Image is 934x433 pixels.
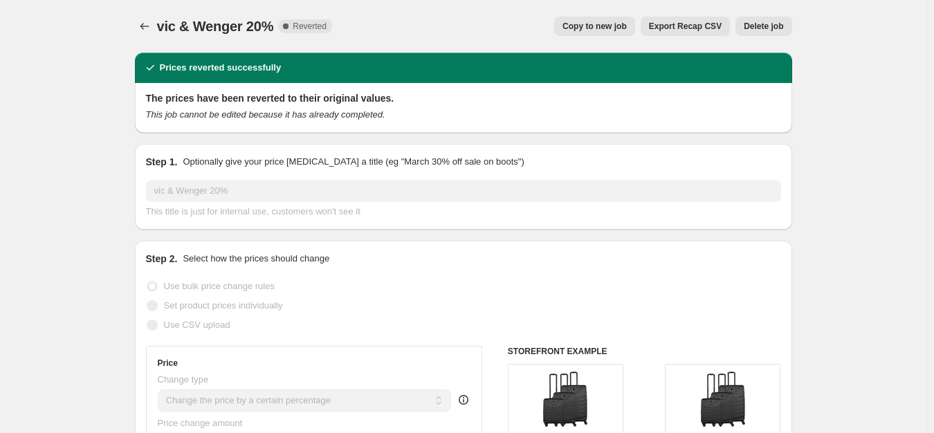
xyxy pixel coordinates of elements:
[735,17,791,36] button: Delete job
[146,91,781,105] h2: The prices have been reverted to their original values.
[183,252,329,266] p: Select how the prices should change
[146,206,360,217] span: This title is just for internal use, customers won't see it
[293,21,327,32] span: Reverted
[146,109,385,120] i: This job cannot be edited because it has already completed.
[164,300,283,311] span: Set product prices individually
[157,19,274,34] span: vic & Wenger 20%
[554,17,635,36] button: Copy to new job
[695,371,751,427] img: 143801_54857423-286e-4fea-a2d4-cda66099eebb_80x.jpg
[160,61,282,75] h2: Prices reverted successfully
[641,17,730,36] button: Export Recap CSV
[562,21,627,32] span: Copy to new job
[164,320,230,330] span: Use CSV upload
[146,155,178,169] h2: Step 1.
[164,281,275,291] span: Use bulk price change rules
[508,346,781,357] h6: STOREFRONT EXAMPLE
[146,252,178,266] h2: Step 2.
[183,155,524,169] p: Optionally give your price [MEDICAL_DATA] a title (eg "March 30% off sale on boots")
[146,180,781,202] input: 30% off holiday sale
[457,393,470,407] div: help
[744,21,783,32] span: Delete job
[538,371,593,427] img: 143801_54857423-286e-4fea-a2d4-cda66099eebb_80x.jpg
[649,21,722,32] span: Export Recap CSV
[158,418,243,428] span: Price change amount
[158,358,178,369] h3: Price
[135,17,154,36] button: Price change jobs
[158,374,209,385] span: Change type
